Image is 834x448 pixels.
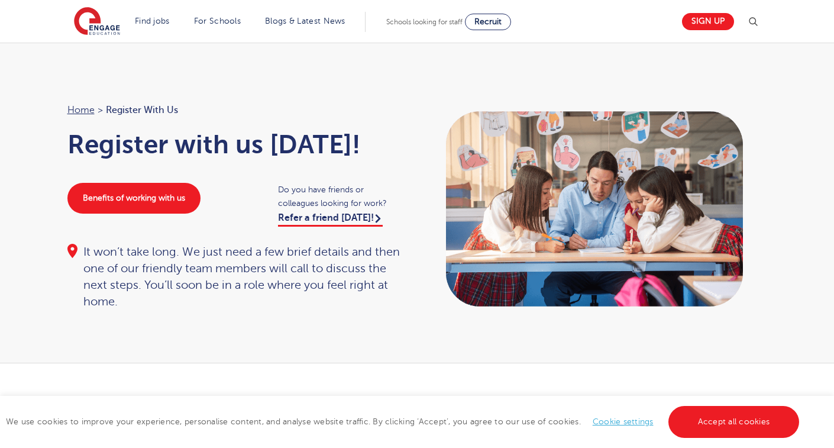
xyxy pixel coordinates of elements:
a: Cookie settings [593,417,654,426]
a: Recruit [465,14,511,30]
a: Find jobs [135,17,170,25]
img: Engage Education [74,7,120,37]
a: Refer a friend [DATE]! [278,212,383,227]
span: Recruit [474,17,502,26]
a: For Schools [194,17,241,25]
a: Accept all cookies [668,406,800,438]
span: Register with us [106,102,178,118]
span: Do you have friends or colleagues looking for work? [278,183,405,210]
a: Sign up [682,13,734,30]
a: Home [67,105,95,115]
span: We use cookies to improve your experience, personalise content, and analyse website traffic. By c... [6,417,802,426]
nav: breadcrumb [67,102,406,118]
a: Blogs & Latest News [265,17,345,25]
div: It won’t take long. We just need a few brief details and then one of our friendly team members wi... [67,244,406,310]
span: Schools looking for staff [386,18,463,26]
h1: Register with us [DATE]! [67,130,406,159]
span: > [98,105,103,115]
a: Benefits of working with us [67,183,201,214]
